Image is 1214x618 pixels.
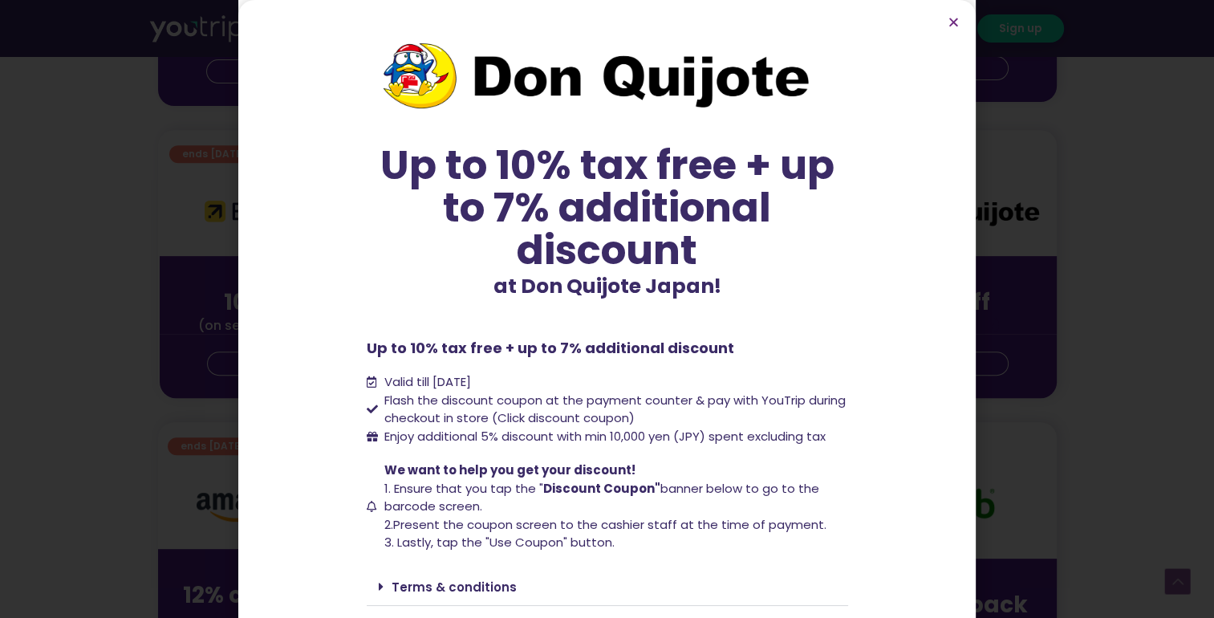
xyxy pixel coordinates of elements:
[367,144,848,271] div: Up to 10% tax free + up to 7% additional discount
[543,480,613,497] b: Discount C
[496,480,543,497] span: ap the "
[384,480,496,497] span: 1. Ensure that you t
[384,516,393,533] span: 2.
[392,579,517,596] a: Terms & conditions
[380,461,848,552] span: Present the coupon screen to the cashier staff at the time of payment. 3. Lastly, tap the "Use Co...
[367,271,848,302] p: at Don Quijote Japan!
[613,480,703,497] span: banner
[384,373,471,390] span: Valid till [DATE]
[384,480,819,515] span: below to go to the barcode screen.
[367,568,848,606] div: Terms & conditions
[380,392,848,428] span: Flash the discount coupon at the payment counter & pay with YouTrip during checkout in store (Cli...
[384,461,635,478] span: We want to help you get your discount!
[948,16,960,28] a: Close
[367,337,848,359] p: Up to 10% tax free + up to 7% additional discount
[613,480,660,497] b: oupon"
[380,428,826,446] span: Enjoy additional 5% discount with min 10,000 yen (JPY) spent excluding tax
